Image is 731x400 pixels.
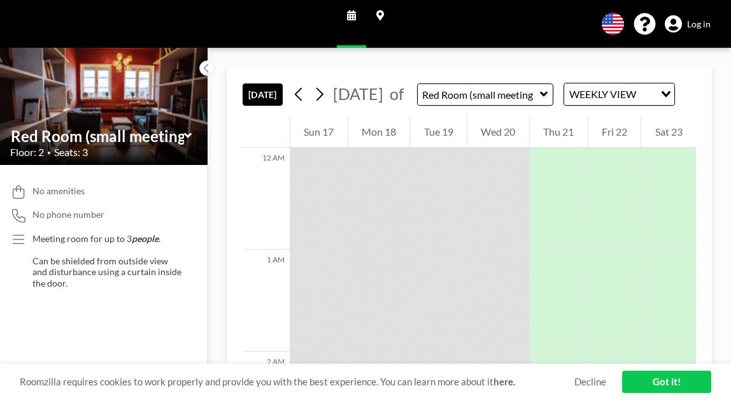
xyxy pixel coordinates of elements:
span: Roomzilla requires cookies to work properly and provide you with the best experience. You can lea... [20,376,574,388]
button: [DATE] [243,83,283,106]
div: Sat 23 [641,116,696,148]
div: Tue 19 [410,116,467,148]
input: Red Room (small meeting room) [11,127,184,145]
div: Sun 17 [290,116,348,148]
span: Floor: 2 [10,146,44,159]
div: Search for option [564,83,674,105]
span: [DATE] [333,84,383,103]
span: Can be shielded from outside view and disturbance using a curtain inside the door. [32,255,183,289]
div: 1 AM [243,250,290,352]
input: Search for option [640,86,653,103]
span: No phone number [32,209,104,220]
div: Fri 22 [588,116,641,148]
a: here. [493,376,515,387]
div: Wed 20 [467,116,529,148]
a: Got it! [622,371,711,393]
span: • [47,148,51,157]
a: Decline [574,376,606,388]
span: Log in [687,18,711,30]
span: No amenities [32,185,85,197]
div: Thu 21 [530,116,588,148]
em: people [132,233,159,244]
span: of [390,84,404,104]
div: Mon 18 [348,116,410,148]
img: organization-logo [20,11,82,37]
span: WEEKLY VIEW [567,86,639,103]
span: Seats: 3 [54,146,88,159]
a: Log in [665,15,711,33]
div: 12 AM [243,148,290,250]
input: Red Room (small meeting room) [418,84,540,105]
span: . [159,233,160,244]
span: Meeting room for up to 3 [32,233,132,244]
